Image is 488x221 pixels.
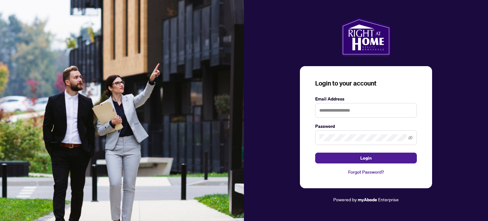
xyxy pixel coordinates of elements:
span: eye-invisible [408,135,413,140]
label: Email Address [315,95,417,102]
button: Login [315,153,417,163]
label: Password [315,123,417,130]
h3: Login to your account [315,79,417,88]
span: Enterprise [378,197,399,202]
a: myAbode [358,196,377,203]
span: Powered by [333,197,357,202]
a: Forgot Password? [315,169,417,176]
span: Login [360,153,372,163]
img: ma-logo [341,18,390,56]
